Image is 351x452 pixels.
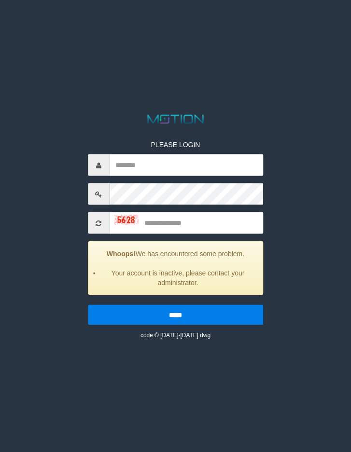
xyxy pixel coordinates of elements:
[100,268,256,288] li: Your account is inactive, please contact your administrator.
[107,250,136,258] strong: Whoops!
[114,215,139,225] img: captcha
[88,140,264,150] p: PLEASE LOGIN
[140,332,211,339] small: code © [DATE]-[DATE] dwg
[88,241,264,295] div: We has encountered some problem.
[145,113,206,125] img: MOTION_logo.png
